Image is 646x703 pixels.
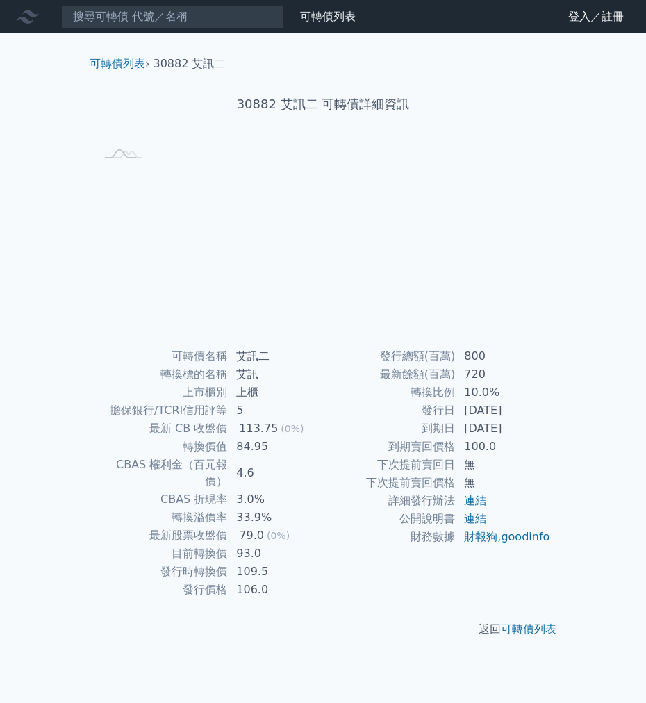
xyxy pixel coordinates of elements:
a: 登入／註冊 [557,6,635,28]
div: 79.0 [236,527,267,544]
td: 到期日 [323,420,456,438]
a: 可轉債列表 [501,622,556,636]
td: 最新餘額(百萬) [323,365,456,383]
td: 下次提前賣回日 [323,456,456,474]
td: 最新股票收盤價 [95,527,228,545]
td: 發行日 [323,402,456,420]
a: 連結 [464,512,486,525]
h1: 30882 艾訊二 可轉債詳細資訊 [78,94,568,114]
td: 3.0% [228,490,323,508]
span: (0%) [281,423,304,434]
td: 發行時轉換價 [95,563,228,581]
input: 搜尋可轉債 代號／名稱 [61,5,283,28]
td: 公開說明書 [323,510,456,528]
td: 4.6 [228,456,323,490]
td: CBAS 權利金（百元報價） [95,456,228,490]
td: 上市櫃別 [95,383,228,402]
td: [DATE] [456,420,551,438]
td: 發行總額(百萬) [323,347,456,365]
td: 下次提前賣回價格 [323,474,456,492]
td: 到期賣回價格 [323,438,456,456]
td: 33.9% [228,508,323,527]
td: 109.5 [228,563,323,581]
a: goodinfo [501,530,549,543]
span: (0%) [267,530,290,541]
td: 5 [228,402,323,420]
td: CBAS 折現率 [95,490,228,508]
iframe: Chat Widget [577,636,646,703]
a: 可轉債列表 [300,10,356,23]
td: 轉換標的名稱 [95,365,228,383]
a: 財報狗 [464,530,497,543]
td: 93.0 [228,545,323,563]
li: › [90,56,149,72]
td: 轉換比例 [323,383,456,402]
td: 84.95 [228,438,323,456]
td: 詳細發行辦法 [323,492,456,510]
td: 目前轉換價 [95,545,228,563]
td: 100.0 [456,438,551,456]
div: 113.75 [236,420,281,437]
a: 可轉債列表 [90,57,145,70]
td: 艾訊 [228,365,323,383]
td: 艾訊二 [228,347,323,365]
a: 連結 [464,494,486,507]
td: 轉換價值 [95,438,228,456]
p: 返回 [78,621,568,638]
td: 最新 CB 收盤價 [95,420,228,438]
td: 發行價格 [95,581,228,599]
td: 106.0 [228,581,323,599]
li: 30882 艾訊二 [154,56,226,72]
td: [DATE] [456,402,551,420]
td: 上櫃 [228,383,323,402]
td: 無 [456,474,551,492]
td: 10.0% [456,383,551,402]
td: 無 [456,456,551,474]
td: 財務數據 [323,528,456,546]
td: 轉換溢價率 [95,508,228,527]
td: 可轉債名稱 [95,347,228,365]
td: , [456,528,551,546]
td: 擔保銀行/TCRI信用評等 [95,402,228,420]
td: 720 [456,365,551,383]
td: 800 [456,347,551,365]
